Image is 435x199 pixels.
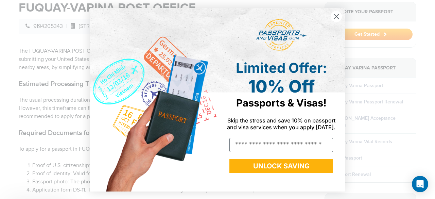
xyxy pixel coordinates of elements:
span: Passports & Visas! [236,97,327,109]
span: 10% Off [248,76,315,97]
button: UNLOCK SAVING [229,159,333,173]
span: Limited Offer: [236,60,327,76]
img: passports and visas [256,19,307,51]
button: Close dialog [330,11,342,22]
div: Open Intercom Messenger [412,176,428,192]
img: de9cda0d-0715-46ca-9a25-073762a91ba7.png [90,8,217,192]
span: Skip the stress and save 10% on passport and visa services when you apply [DATE]. [227,117,335,131]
